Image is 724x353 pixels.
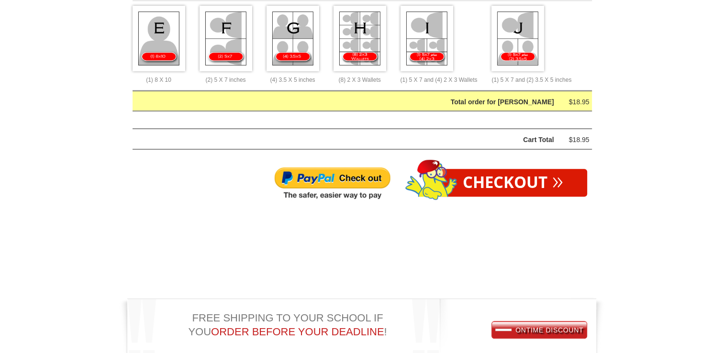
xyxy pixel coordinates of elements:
[561,96,590,108] div: $18.95
[133,6,185,71] img: Choose Portrait Layout
[334,6,386,71] img: Choose Portrait Layout
[267,75,319,86] p: (4) 3.5 X 5 inches
[492,321,587,338] a: ONTIME DISCOUNT
[274,166,391,201] img: Paypal
[491,6,544,71] img: Choose Portrait Layout
[118,304,410,340] div: FREE SHIPPING TO YOUR SCHOOL IF YOU !
[157,96,554,108] div: Total order for [PERSON_NAME]
[439,169,587,197] a: Checkout»
[200,6,252,71] img: Choose Portrait Layout
[267,6,319,71] img: Choose Portrait Layout
[133,75,185,86] p: (1) 8 X 10
[200,75,252,86] p: (2) 5 X 7 inches
[334,75,386,86] p: (8) 2 X 3 Wallets
[401,6,453,71] img: Choose Portrait Layout
[491,75,571,86] p: (1) 5 X 7 and (2) 3.5 X 5 inches
[401,75,478,86] p: (1) 5 X 7 and (4) 2 X 3 Wallets
[561,134,590,146] div: $18.95
[157,134,554,146] div: Cart Total
[211,326,384,338] span: ORDER BEFORE YOUR DEADLINE
[495,326,583,334] span: ONTIME DISCOUNT
[552,175,563,185] span: »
